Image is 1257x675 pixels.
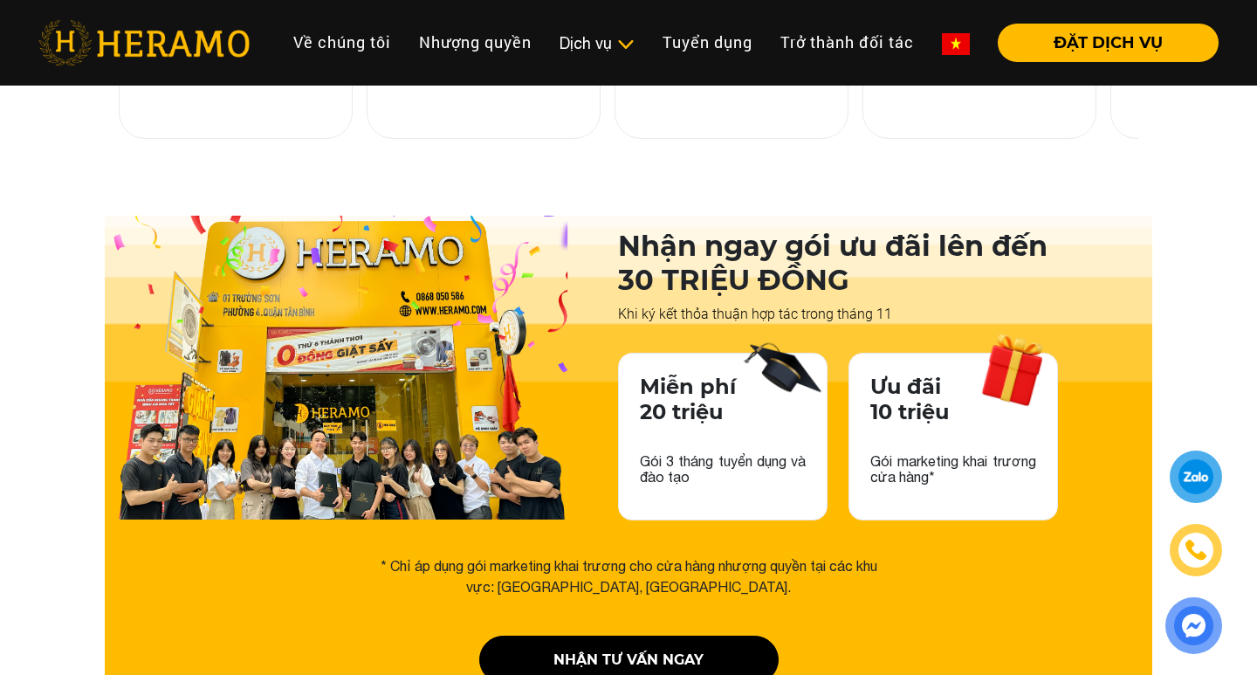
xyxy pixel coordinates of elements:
div: * Chỉ áp dụng gói marketing khai trương cho cửa hàng nhượng quyền tại các khu vực: [GEOGRAPHIC_DA... [367,555,890,597]
img: heramo-logo.png [38,20,250,65]
a: Về chúng tôi [279,24,405,61]
h3: Nhận ngay gói ưu đãi lên đến 30 TRIỆU ĐỒNG [618,230,1058,297]
p: Khi ký kết thỏa thuận hợp tác trong tháng 11 [618,304,1058,325]
a: ĐẶT DỊCH VỤ [984,35,1219,51]
img: vn-flag.png [942,33,970,55]
a: Trở thành đối tác [766,24,928,61]
p: Gói marketing khai trương cửa hàng* [870,436,1036,485]
img: phone-icon [1183,537,1209,563]
p: Gói 3 tháng tuyển dụng và đào tạo [640,436,806,485]
button: ĐẶT DỊCH VỤ [998,24,1219,62]
h3: Ưu đãi 10 triệu [870,375,966,425]
a: phone-icon [1171,525,1220,575]
a: Tuyển dụng [649,24,766,61]
div: Dịch vụ [560,31,635,55]
h3: Miễn phí 20 triệu [640,375,736,425]
img: discount-package-one.png [739,326,827,413]
img: heramo-quality-banner [105,216,576,520]
img: discount-package-two.png [970,326,1057,413]
a: Nhượng quyền [405,24,546,61]
img: subToggleIcon [616,36,635,53]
